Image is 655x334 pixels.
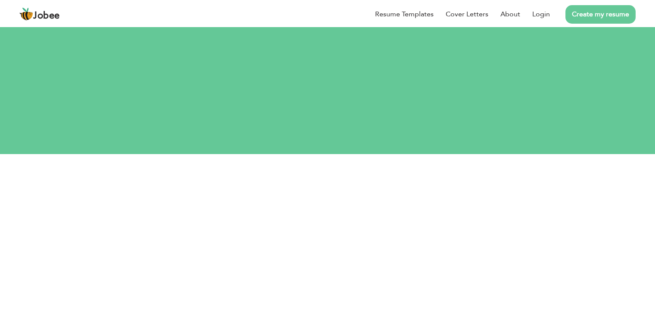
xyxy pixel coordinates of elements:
[33,11,60,21] span: Jobee
[565,5,636,24] a: Create my resume
[19,7,60,21] a: Jobee
[532,9,550,19] a: Login
[19,7,33,21] img: jobee.io
[375,9,434,19] a: Resume Templates
[446,9,488,19] a: Cover Letters
[500,9,520,19] a: About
